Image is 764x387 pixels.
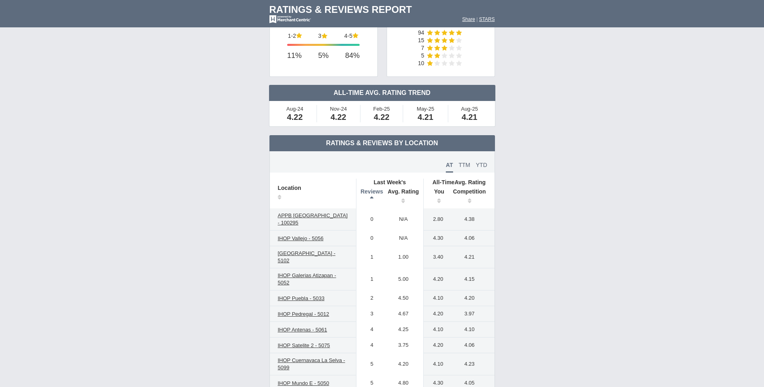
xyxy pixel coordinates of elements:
img: star-full-15.png [321,33,327,39]
th: Reviews: activate to sort column descending [356,186,383,208]
td: 1.00 [383,246,424,268]
a: IHOP Puebla - 5033 [274,294,329,303]
td: 4.25 [383,322,424,338]
span: AT [446,162,453,173]
td: Feb-25 [360,105,403,122]
img: star-full-15.png [449,30,455,35]
td: 1 [356,246,383,268]
td: 0 [356,231,383,246]
span: TTM [459,162,470,168]
td: 11% [287,48,315,64]
td: 4 [356,338,383,353]
td: 4.21 [449,246,495,268]
td: 3 [318,33,321,39]
td: 4.67 [383,306,424,322]
td: 4.06 [449,338,495,353]
span: IHOP Satelite 2 - 5075 [278,342,330,348]
td: Ratings & Reviews by Location [269,135,495,151]
td: 1-2 [287,33,296,39]
a: IHOP Satelite 2 - 5075 [274,341,334,350]
td: 4.38 [449,208,495,231]
a: IHOP Pedregal - 5012 [274,309,333,319]
td: 4.15 [449,268,495,290]
span: IHOP Vallejo - 5056 [278,235,324,241]
a: STARS [479,16,495,22]
td: 4 [356,322,383,338]
td: 3.97 [449,306,495,322]
td: 5 [356,353,383,375]
span: 4.21 [462,113,477,121]
td: Nov-24 [317,105,360,122]
span: YTD [476,162,487,168]
img: star-full-15.png [456,30,462,35]
img: star-full-15.png [434,53,440,58]
img: mc-powered-by-logo-white-103.png [269,15,311,23]
span: IHOP Pedregal - 5012 [278,311,329,317]
td: 3.75 [383,338,424,353]
a: IHOP Vallejo - 5056 [274,234,328,243]
td: 0 [356,208,383,231]
td: 4.20 [424,268,449,290]
td: 5.00 [383,268,424,290]
img: star-empty-15.png [434,60,440,66]
img: star-full-15.png [427,53,433,58]
img: star-full-15.png [352,33,358,38]
td: 4.20 [449,290,495,306]
a: IHOP Antenas - 5061 [274,325,331,335]
td: 4.10 [424,322,449,338]
th: Location: activate to sort column ascending [270,179,356,208]
td: 4.20 [424,306,449,322]
th: Avg. Rating [424,179,495,186]
td: 4.10 [424,290,449,306]
a: IHOP Cuernavaca La Selva - 5099 [274,356,352,373]
img: star-full-15.png [427,30,433,35]
img: star-full-15.png [427,45,433,51]
td: 2.80 [424,208,449,231]
td: 1 [356,268,383,290]
img: star-full-15.png [441,37,447,43]
img: star-full-15.png [427,60,433,66]
a: APPB [GEOGRAPHIC_DATA] - 100295 [274,211,352,228]
th: Last Week's [356,179,423,186]
td: Aug-24 [273,105,317,122]
img: star-empty-15.png [456,37,462,43]
span: IHOP Antenas - 5061 [278,327,327,333]
img: star-full-15.png [427,37,433,43]
td: 84% [332,48,360,64]
td: 5 [418,53,427,60]
span: All-Time [433,179,455,185]
img: star-full-15.png [434,30,440,35]
img: star-empty-15.png [449,45,455,51]
a: Share [462,16,475,22]
img: star-full-15.png [441,30,447,35]
a: [GEOGRAPHIC_DATA] - 5102 [274,249,352,266]
td: 10 [418,60,427,68]
img: star-full-15.png [449,37,455,43]
th: Competition: activate to sort column ascending [449,186,495,208]
span: IHOP Puebla - 5033 [278,295,325,301]
td: 5% [315,48,332,64]
span: 4.22 [287,113,303,121]
th: Avg. Rating: activate to sort column ascending [383,186,424,208]
img: star-full-15.png [441,45,447,51]
td: 4.10 [449,322,495,338]
td: 94 [418,30,427,37]
td: 4.20 [424,338,449,353]
img: star-full-15.png [296,33,302,38]
td: May-25 [403,105,448,122]
td: 7 [418,45,427,53]
td: Aug-25 [448,105,491,122]
td: 4.23 [449,353,495,375]
img: star-empty-15.png [456,45,462,51]
td: N/A [383,231,424,246]
img: star-empty-15.png [441,60,447,66]
img: star-empty-15.png [449,60,455,66]
td: 4-5 [344,33,352,39]
img: star-full-15.png [434,37,440,43]
span: | [476,16,478,22]
img: star-empty-15.png [456,53,462,58]
td: 4.50 [383,290,424,306]
th: You: activate to sort column ascending [424,186,449,208]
